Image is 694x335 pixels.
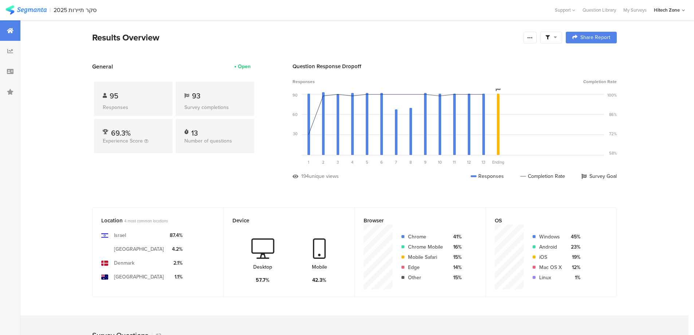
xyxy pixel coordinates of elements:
div: [GEOGRAPHIC_DATA] [114,245,164,253]
div: [GEOGRAPHIC_DATA] [114,273,164,281]
div: 1.1% [170,273,183,281]
div: Edge [408,264,443,271]
div: 2.1% [170,259,183,267]
div: Survey completions [184,104,246,111]
div: Open [238,63,251,70]
span: 2 [322,159,325,165]
div: 86% [609,112,617,117]
div: 90 [293,92,298,98]
span: 11 [453,159,456,165]
span: 6 [380,159,383,165]
span: 93 [192,90,200,101]
span: Share Report [580,35,610,40]
div: 42.3% [312,276,326,284]
div: Other [408,274,443,281]
div: 1% [568,274,580,281]
div: 57.7% [256,276,270,284]
span: 13 [482,159,485,165]
div: 41% [449,233,462,241]
div: Chrome [408,233,443,241]
div: Location [101,217,203,225]
div: Desktop [253,263,272,271]
div: Mobile [312,263,327,271]
div: Question Response Dropoff [293,62,617,70]
div: סקר תיירות 2025 [54,7,97,13]
span: Responses [293,78,315,85]
div: Linux [539,274,562,281]
span: 4 [351,159,353,165]
div: unique views [309,172,339,180]
img: segmanta logo [5,5,47,15]
a: My Surveys [620,7,650,13]
div: iOS [539,253,562,261]
div: 15% [449,253,462,261]
div: 23% [568,243,580,251]
div: 100% [607,92,617,98]
span: 7 [395,159,397,165]
div: Responses [471,172,504,180]
div: Mac OS X [539,264,562,271]
div: Denmark [114,259,134,267]
div: | [50,6,51,14]
div: 13 [191,128,198,135]
div: 4.2% [170,245,183,253]
span: 8 [409,159,412,165]
div: Browser [364,217,465,225]
div: 14% [449,264,462,271]
a: Question Library [579,7,620,13]
span: Completion Rate [583,78,617,85]
div: Mobile Safari [408,253,443,261]
div: 16% [449,243,462,251]
span: Number of questions [184,137,232,145]
div: 15% [449,274,462,281]
div: 19% [568,253,580,261]
div: Responses [103,104,164,111]
span: 1 [308,159,309,165]
span: 10 [438,159,442,165]
div: 72% [609,131,617,137]
div: Ending [491,159,505,165]
div: Israel [114,231,126,239]
i: Survey Goal [495,86,501,91]
span: 5 [366,159,368,165]
span: 69.3% [111,128,131,139]
span: 95 [110,90,118,101]
div: 58% [609,150,617,156]
div: OS [495,217,596,225]
div: Survey Goal [581,172,617,180]
div: 87.4% [170,231,183,239]
div: Hitech Zone [654,7,680,13]
span: Experience Score [103,137,143,145]
div: 12% [568,264,580,271]
div: Results Overview [92,31,520,44]
div: Chrome Mobile [408,243,443,251]
div: 30 [293,131,298,137]
div: 60 [293,112,298,117]
div: Completion Rate [520,172,565,180]
span: 9 [424,159,427,165]
div: Windows [539,233,562,241]
span: 4 most common locations [124,218,168,224]
div: 45% [568,233,580,241]
div: Support [555,4,575,16]
span: General [92,62,113,71]
div: Android [539,243,562,251]
div: 194 [301,172,309,180]
div: Device [232,217,334,225]
span: 3 [337,159,339,165]
span: 12 [467,159,471,165]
